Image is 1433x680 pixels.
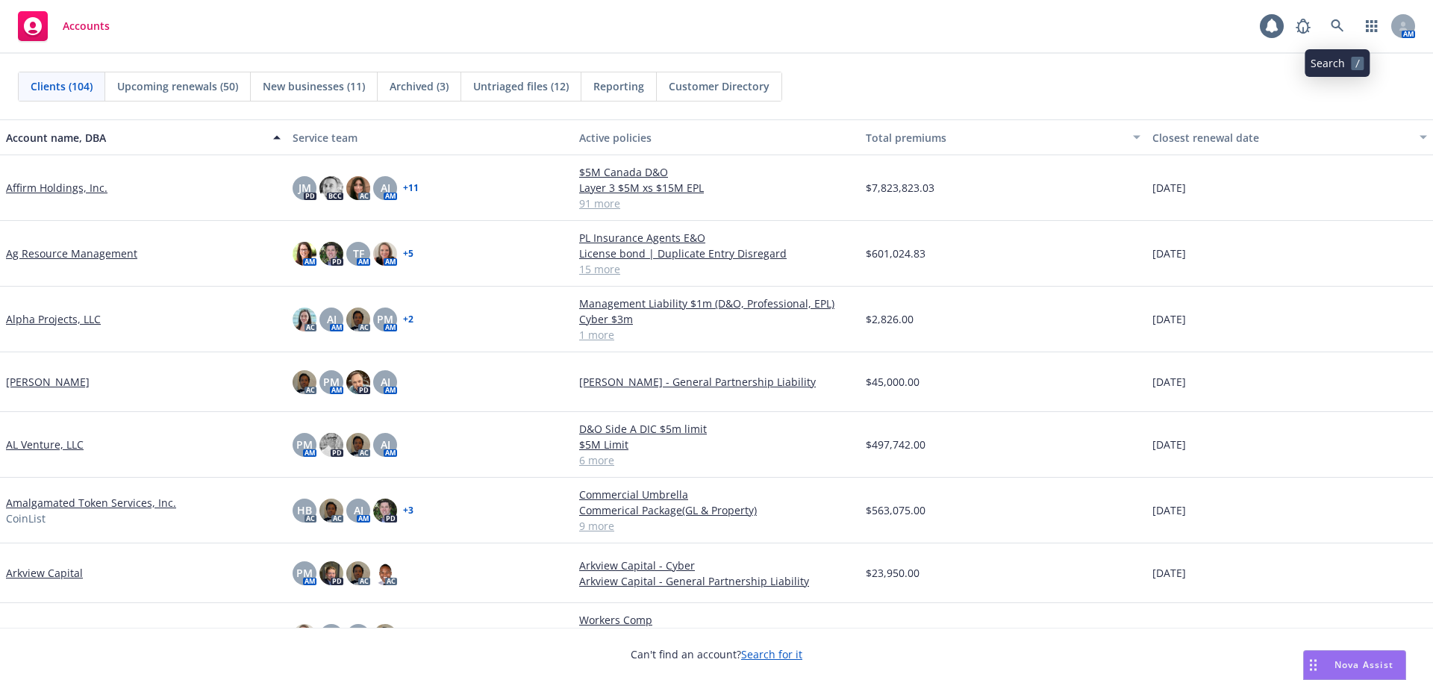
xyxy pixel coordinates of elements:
[63,20,110,32] span: Accounts
[866,180,934,196] span: $7,823,823.03
[319,176,343,200] img: photo
[1152,374,1186,390] span: [DATE]
[403,184,419,193] a: + 11
[866,502,925,518] span: $563,075.00
[1334,658,1393,671] span: Nova Assist
[390,78,449,94] span: Archived (3)
[473,78,569,94] span: Untriaged files (12)
[866,565,920,581] span: $23,950.00
[866,311,914,327] span: $2,826.00
[296,565,313,581] span: PM
[1323,11,1352,41] a: Search
[866,374,920,390] span: $45,000.00
[354,502,363,518] span: AJ
[293,130,567,146] div: Service team
[579,518,854,534] a: 9 more
[1152,437,1186,452] span: [DATE]
[319,433,343,457] img: photo
[263,78,365,94] span: New businesses (11)
[6,511,46,526] span: CoinList
[579,502,854,518] a: Commerical Package(GL & Property)
[573,119,860,155] button: Active policies
[323,374,340,390] span: PM
[319,561,343,585] img: photo
[296,437,313,452] span: PM
[1146,119,1433,155] button: Closest renewal date
[6,495,176,511] a: Amalgamated Token Services, Inc.
[579,327,854,343] a: 1 more
[866,246,925,261] span: $601,024.83
[293,242,316,266] img: photo
[117,78,238,94] span: Upcoming renewals (50)
[6,246,137,261] a: Ag Resource Management
[1152,246,1186,261] span: [DATE]
[287,119,573,155] button: Service team
[31,78,93,94] span: Clients (104)
[6,180,107,196] a: Affirm Holdings, Inc.
[403,315,413,324] a: + 2
[373,624,397,648] img: photo
[579,196,854,211] a: 91 more
[12,5,116,47] a: Accounts
[579,164,854,180] a: $5M Canada D&O
[1152,180,1186,196] span: [DATE]
[1304,651,1323,679] div: Drag to move
[579,452,854,468] a: 6 more
[669,78,769,94] span: Customer Directory
[346,176,370,200] img: photo
[1152,311,1186,327] span: [DATE]
[346,308,370,331] img: photo
[579,421,854,437] a: D&O Side A DIC $5m limit
[299,180,311,196] span: JM
[579,311,854,327] a: Cyber $3m
[1152,502,1186,518] span: [DATE]
[593,78,644,94] span: Reporting
[373,499,397,523] img: photo
[860,119,1146,155] button: Total premiums
[579,374,854,390] a: [PERSON_NAME] - General Partnership Liability
[346,433,370,457] img: photo
[866,437,925,452] span: $497,742.00
[293,308,316,331] img: photo
[381,374,390,390] span: AJ
[403,506,413,515] a: + 3
[353,246,364,261] span: TF
[1152,565,1186,581] span: [DATE]
[579,261,854,277] a: 15 more
[293,624,316,648] img: photo
[381,437,390,452] span: AJ
[6,311,101,327] a: Alpha Projects, LLC
[579,558,854,573] a: Arkview Capital - Cyber
[346,370,370,394] img: photo
[293,370,316,394] img: photo
[6,374,90,390] a: [PERSON_NAME]
[377,311,393,327] span: PM
[1152,130,1411,146] div: Closest renewal date
[297,502,312,518] span: HB
[631,646,802,662] span: Can't find an account?
[327,311,337,327] span: AJ
[6,130,264,146] div: Account name, DBA
[579,246,854,261] a: License bond | Duplicate Entry Disregard
[1357,11,1387,41] a: Switch app
[1303,650,1406,680] button: Nova Assist
[579,130,854,146] div: Active policies
[579,612,854,628] a: Workers Comp
[319,242,343,266] img: photo
[579,180,854,196] a: Layer 3 $5M xs $15M EPL
[346,561,370,585] img: photo
[579,487,854,502] a: Commercial Umbrella
[1288,11,1318,41] a: Report a Bug
[6,565,83,581] a: Arkview Capital
[373,242,397,266] img: photo
[579,230,854,246] a: PL Insurance Agents E&O
[373,561,397,585] img: photo
[866,130,1124,146] div: Total premiums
